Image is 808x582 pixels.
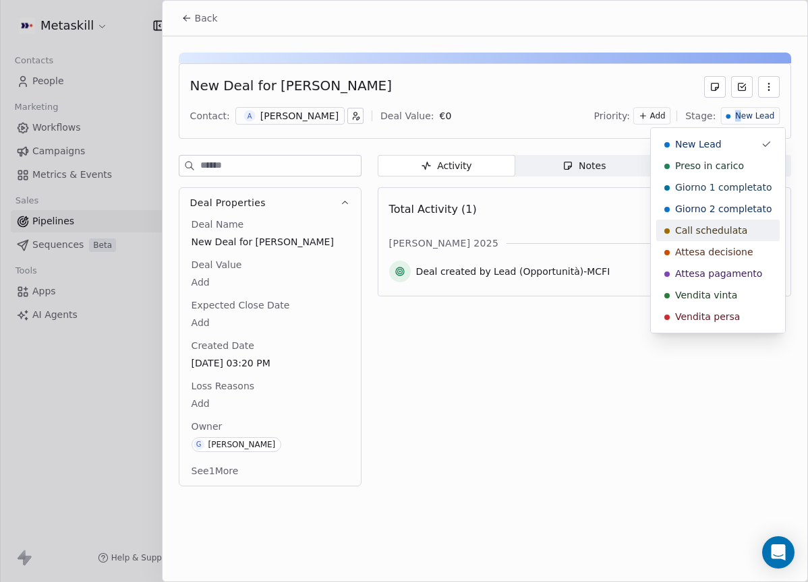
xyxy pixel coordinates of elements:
[675,181,772,194] span: Giorno 1 completato
[675,224,747,237] span: Call schedulata
[675,202,772,216] span: Giorno 2 completato
[675,159,744,172] span: Preso in carico
[675,267,762,280] span: Attesa pagamento
[675,245,753,259] span: Attesa decisione
[675,288,737,302] span: Vendita vinta
[656,133,780,327] div: Suggestions
[675,137,722,151] span: New Lead
[675,310,740,323] span: Vendita persa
